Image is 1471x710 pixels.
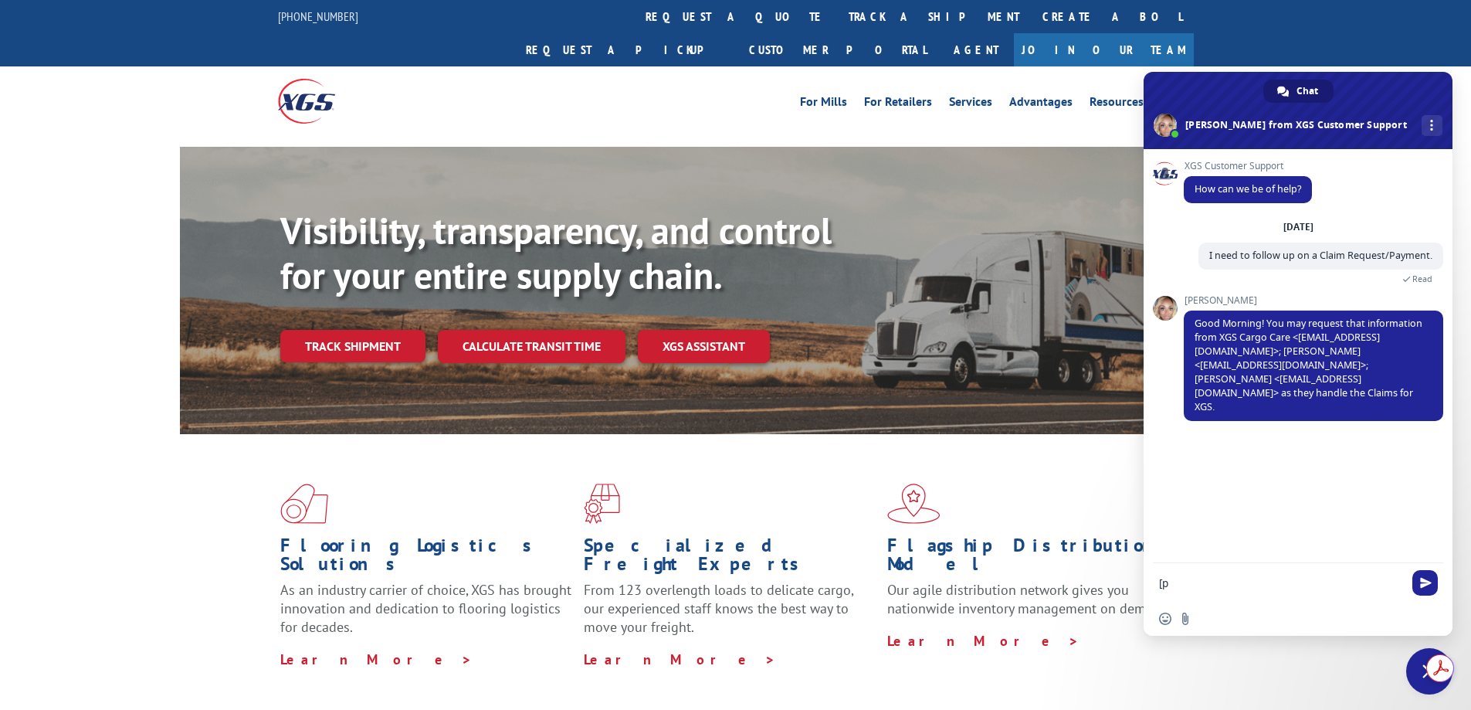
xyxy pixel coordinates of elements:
a: Learn More > [280,651,473,668]
a: XGS ASSISTANT [638,330,770,363]
a: Advantages [1009,96,1073,113]
div: Close chat [1406,648,1452,695]
span: Send a file [1179,613,1191,625]
span: [PERSON_NAME] [1184,295,1443,306]
b: Visibility, transparency, and control for your entire supply chain. [280,206,832,299]
a: Join Our Team [1014,33,1194,66]
span: Our agile distribution network gives you nationwide inventory management on demand. [887,581,1171,617]
span: Chat [1296,80,1318,103]
h1: Flagship Distribution Model [887,536,1179,581]
div: More channels [1422,115,1442,136]
textarea: Compose your message... [1159,576,1403,590]
div: Chat [1263,80,1334,103]
a: Calculate transit time [438,330,625,363]
a: For Mills [800,96,847,113]
p: From 123 overlength loads to delicate cargo, our experienced staff knows the best way to move you... [584,581,876,650]
span: I need to follow up on a Claim Request/Payment. [1209,249,1432,262]
a: Agent [938,33,1014,66]
span: Send [1412,570,1438,596]
a: Customer Portal [737,33,938,66]
a: Learn More > [887,632,1080,650]
a: Learn More > [584,651,776,668]
span: How can we be of help? [1195,182,1301,195]
h1: Flooring Logistics Solutions [280,536,572,581]
a: [PHONE_NUMBER] [278,8,358,24]
h1: Specialized Freight Experts [584,536,876,581]
img: xgs-icon-focused-on-flooring-red [584,484,620,524]
a: For Retailers [864,96,932,113]
span: Read [1412,273,1432,284]
a: Track shipment [280,330,425,362]
a: Resources [1090,96,1144,113]
a: Services [949,96,992,113]
span: XGS Customer Support [1184,161,1312,172]
span: Insert an emoji [1159,613,1171,625]
span: Good Morning! You may request that information from XGS Cargo Care <[EMAIL_ADDRESS][DOMAIN_NAME]>... [1195,317,1422,413]
div: [DATE] [1283,223,1313,232]
span: As an industry carrier of choice, XGS has brought innovation and dedication to flooring logistics... [280,581,571,636]
img: xgs-icon-total-supply-chain-intelligence-red [280,484,328,524]
img: xgs-icon-flagship-distribution-model-red [887,484,941,524]
a: Request a pickup [514,33,737,66]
